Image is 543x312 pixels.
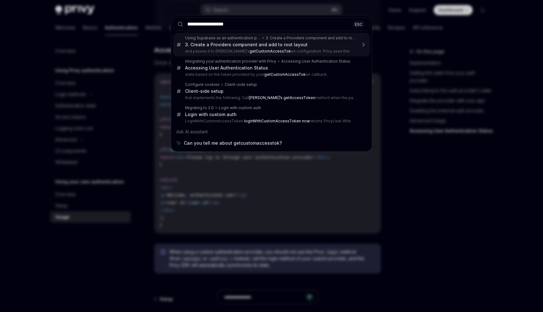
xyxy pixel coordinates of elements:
[185,119,357,124] p: LoginWithCustomAccessToken. returns PrivyUser Whe
[244,119,310,123] b: loginWithCustomAccessToken now
[184,140,282,146] span: Can you tell me about getcustomaccesstok?
[185,95,357,100] p: that implements the following: Call method when the page
[173,126,370,137] div: Ask AI assistant
[249,95,315,100] b: [PERSON_NAME]’s getAccessToken
[185,112,237,117] div: Login with custom auth
[250,49,291,53] b: getCustomAccessTok
[185,49,357,54] p: and passes it to [PERSON_NAME]'s en configuration. Privy uses this
[185,105,214,110] div: Migrating to 2.0
[185,72,357,77] p: state based on the token provided by your en callback.
[185,42,308,47] div: 3. Create a Providers component and add to root layout
[185,88,223,94] div: Client-side setup
[225,82,257,87] div: Client-side setup
[266,36,357,41] div: 3. Create a Providers component and add to root layout
[185,59,276,64] div: Integrating your authentication provider with Privy
[281,59,350,64] div: Accessing User Authentication Status
[353,21,364,27] div: ESC
[185,82,220,87] div: Configure cookies
[185,36,261,41] div: Using Supabase as an authentication provider
[185,65,268,71] div: Accessing User Authentication Status
[264,72,306,77] b: getCustomAccessTok
[219,105,261,110] div: Login with custom auth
